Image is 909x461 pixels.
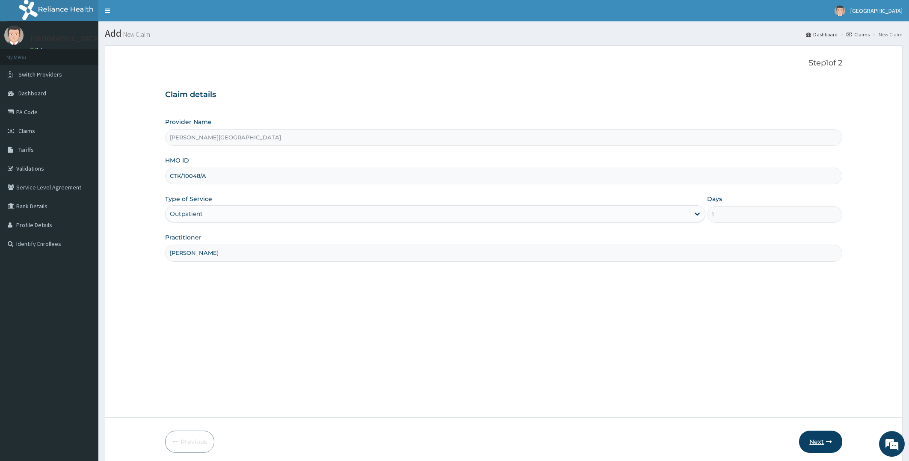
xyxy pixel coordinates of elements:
[44,48,144,59] div: Chat with us now
[18,89,46,97] span: Dashboard
[847,31,870,38] a: Claims
[50,108,118,194] span: We're online!
[105,28,903,39] h1: Add
[121,31,150,38] small: New Claim
[4,233,163,263] textarea: Type your message and hit 'Enter'
[165,90,843,100] h3: Claim details
[165,156,189,165] label: HMO ID
[806,31,838,38] a: Dashboard
[835,6,845,16] img: User Image
[165,245,843,261] input: Enter Name
[871,31,903,38] li: New Claim
[165,233,201,242] label: Practitioner
[165,118,212,126] label: Provider Name
[165,59,843,68] p: Step 1 of 2
[18,71,62,78] span: Switch Providers
[165,195,212,203] label: Type of Service
[170,210,203,218] div: Outpatient
[30,35,101,42] p: [GEOGRAPHIC_DATA]
[18,127,35,135] span: Claims
[4,26,24,45] img: User Image
[165,431,214,453] button: Previous
[165,168,843,184] input: Enter HMO ID
[30,47,50,53] a: Online
[799,431,842,453] button: Next
[850,7,903,15] span: [GEOGRAPHIC_DATA]
[707,195,722,203] label: Days
[16,43,35,64] img: d_794563401_company_1708531726252_794563401
[140,4,161,25] div: Minimize live chat window
[18,146,34,154] span: Tariffs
